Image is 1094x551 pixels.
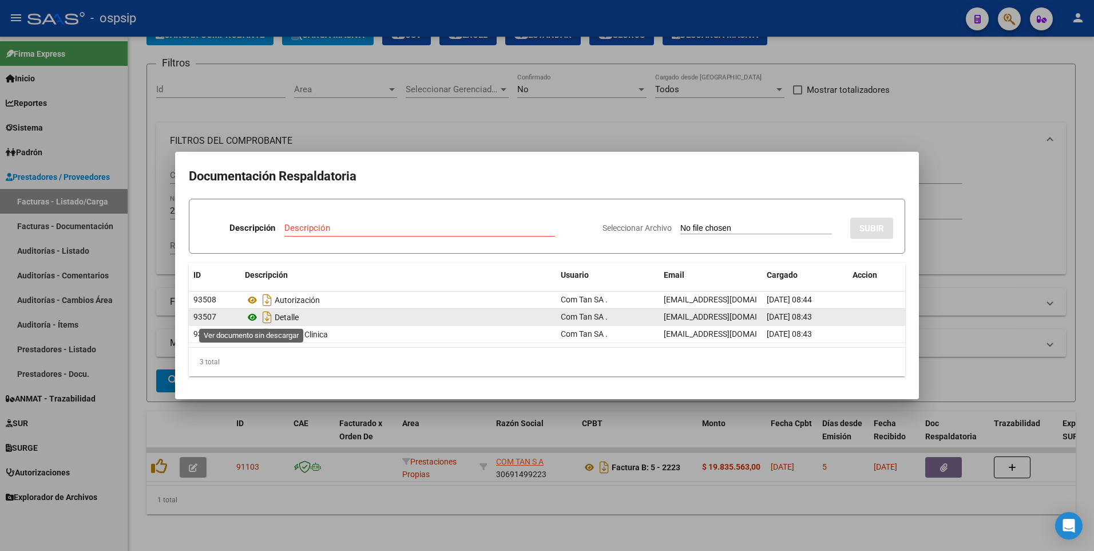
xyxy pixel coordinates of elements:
[189,348,905,376] div: 3 total
[245,325,552,344] div: Historia Clinica
[561,295,608,304] span: Com Tan SA .
[859,223,884,234] span: SUBIR
[189,166,905,187] h2: Documentación Respaldatoria
[245,291,552,309] div: Autorización
[767,270,798,280] span: Cargado
[561,312,608,321] span: Com Tan SA .
[189,263,240,288] datatable-header-cell: ID
[229,222,275,235] p: Descripción
[664,270,684,280] span: Email
[664,329,791,339] span: [EMAIL_ADDRESS][DOMAIN_NAME]
[193,312,216,321] span: 93507
[767,329,812,339] span: [DATE] 08:43
[659,263,762,288] datatable-header-cell: Email
[561,329,608,339] span: Com Tan SA .
[193,270,201,280] span: ID
[603,223,672,233] span: Seleccionar Archivo
[767,312,812,321] span: [DATE] 08:43
[850,218,893,239] button: SUBIR
[260,325,275,344] i: Descargar documento
[853,270,877,280] span: Accion
[848,263,905,288] datatable-header-cell: Accion
[245,308,552,326] div: Detalle
[561,270,589,280] span: Usuario
[260,308,275,326] i: Descargar documento
[193,295,216,304] span: 93508
[767,295,812,304] span: [DATE] 08:44
[664,295,791,304] span: [EMAIL_ADDRESS][DOMAIN_NAME]
[556,263,659,288] datatable-header-cell: Usuario
[1055,512,1083,540] div: Open Intercom Messenger
[245,270,288,280] span: Descripción
[193,329,216,339] span: 93506
[762,263,848,288] datatable-header-cell: Cargado
[240,263,556,288] datatable-header-cell: Descripción
[664,312,791,321] span: [EMAIL_ADDRESS][DOMAIN_NAME]
[260,291,275,309] i: Descargar documento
